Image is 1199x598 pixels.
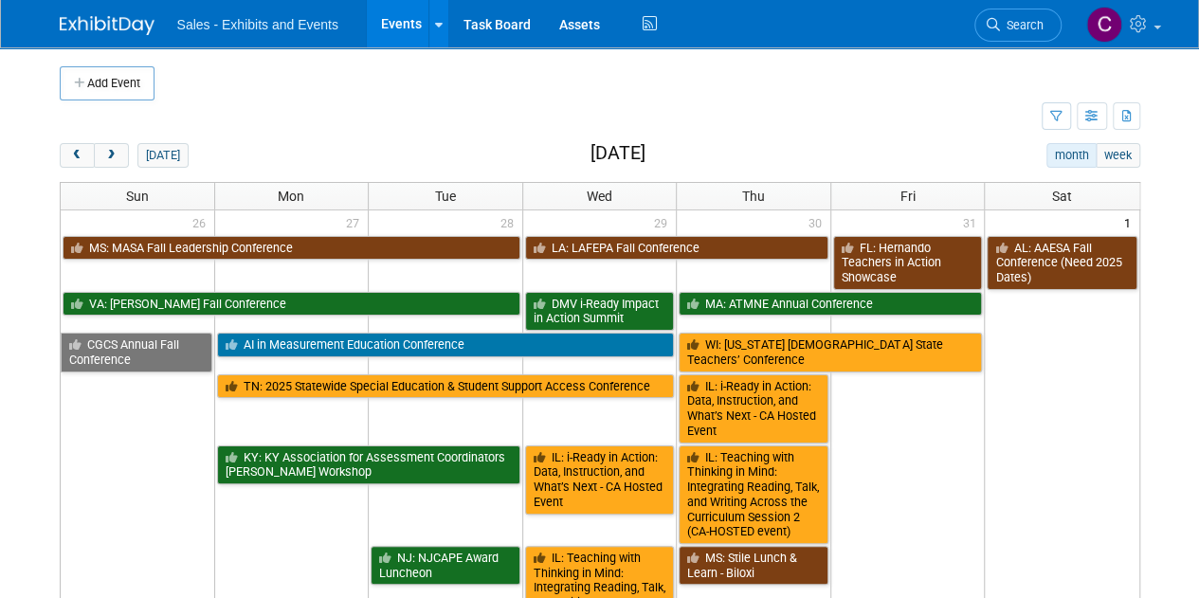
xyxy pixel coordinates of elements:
[435,189,456,204] span: Tue
[499,210,522,234] span: 28
[63,236,520,261] a: MS: MASA Fall Leadership Conference
[177,17,338,32] span: Sales - Exhibits and Events
[126,189,149,204] span: Sun
[525,292,675,331] a: DMV i-Ready Impact in Action Summit
[679,333,982,371] a: WI: [US_STATE] [DEMOGRAPHIC_DATA] State Teachers’ Conference
[525,445,675,515] a: IL: i-Ready in Action: Data, Instruction, and What’s Next - CA Hosted Event
[217,333,675,357] a: AI in Measurement Education Conference
[974,9,1062,42] a: Search
[1000,18,1044,32] span: Search
[1052,189,1072,204] span: Sat
[60,143,95,168] button: prev
[1122,210,1139,234] span: 1
[742,189,765,204] span: Thu
[137,143,188,168] button: [DATE]
[191,210,214,234] span: 26
[833,236,983,290] a: FL: Hernando Teachers in Action Showcase
[217,374,675,399] a: TN: 2025 Statewide Special Education & Student Support Access Conference
[1096,143,1139,168] button: week
[900,189,916,204] span: Fri
[1046,143,1097,168] button: month
[525,236,828,261] a: LA: LAFEPA Fall Conference
[679,546,828,585] a: MS: Stile Lunch & Learn - Biloxi
[679,292,982,317] a: MA: ATMNE Annual Conference
[60,16,154,35] img: ExhibitDay
[652,210,676,234] span: 29
[987,236,1136,290] a: AL: AAESA Fall Conference (Need 2025 Dates)
[679,445,828,544] a: IL: Teaching with Thinking in Mind: Integrating Reading, Talk, and Writing Across the Curriculum ...
[960,210,984,234] span: 31
[60,66,154,100] button: Add Event
[590,143,645,164] h2: [DATE]
[587,189,612,204] span: Wed
[1086,7,1122,43] img: Christine Lurz
[344,210,368,234] span: 27
[61,333,212,371] a: CGCS Annual Fall Conference
[63,292,520,317] a: VA: [PERSON_NAME] Fall Conference
[679,374,828,444] a: IL: i-Ready in Action: Data, Instruction, and What’s Next - CA Hosted Event
[807,210,830,234] span: 30
[371,546,520,585] a: NJ: NJCAPE Award Luncheon
[278,189,304,204] span: Mon
[94,143,129,168] button: next
[217,445,520,484] a: KY: KY Association for Assessment Coordinators [PERSON_NAME] Workshop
